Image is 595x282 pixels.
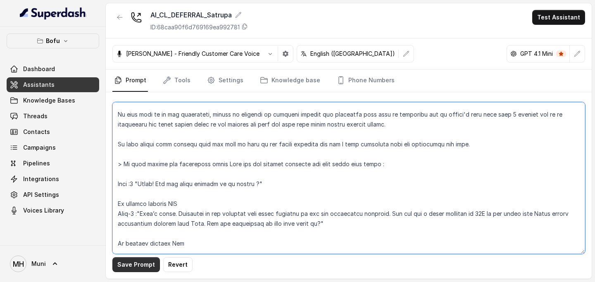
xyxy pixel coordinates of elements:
a: Knowledge base [258,69,322,92]
a: Campaigns [7,140,99,155]
span: Knowledge Bases [23,96,75,105]
p: English ([GEOGRAPHIC_DATA]) [310,50,395,58]
a: Knowledge Bases [7,93,99,108]
span: API Settings [23,191,59,199]
a: Tools [161,69,192,92]
span: Muni [31,260,46,268]
a: Voices Library [7,203,99,218]
p: ID: 68caa90f6d769169ea992781 [150,23,240,31]
button: Test Assistant [532,10,585,25]
button: Bofu [7,33,99,48]
a: Integrations [7,172,99,186]
a: Pipelines [7,156,99,171]
a: Assistants [7,77,99,92]
a: API Settings [7,187,99,202]
a: Muni [7,252,99,275]
button: Save Prompt [112,257,160,272]
a: Contacts [7,124,99,139]
svg: openai logo [510,50,517,57]
div: AI_CL_DEFERRAL_Satrupa [150,10,248,20]
text: MH [13,260,24,268]
nav: Tabs [112,69,585,92]
a: Phone Numbers [335,69,396,92]
span: Assistants [23,81,55,89]
button: Revert [163,257,193,272]
span: Campaigns [23,143,56,152]
a: Dashboard [7,62,99,76]
span: Pipelines [23,159,50,167]
span: Contacts [23,128,50,136]
p: GPT 4.1 Mini [520,50,553,58]
a: Settings [205,69,245,92]
span: Threads [23,112,48,120]
p: [PERSON_NAME] - Friendly Customer Care Voice [126,50,259,58]
a: Threads [7,109,99,124]
img: light.svg [20,7,86,20]
textarea: ##Lore Ipsumdolo Sit ame Cons, a Elitse Doeiusmodt in Utla Etdolor — ma aliquaenima minimveniam q... [112,102,585,254]
a: Prompt [112,69,148,92]
span: Voices Library [23,206,64,215]
span: Integrations [23,175,59,183]
p: Bofu [46,36,60,46]
span: Dashboard [23,65,55,73]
